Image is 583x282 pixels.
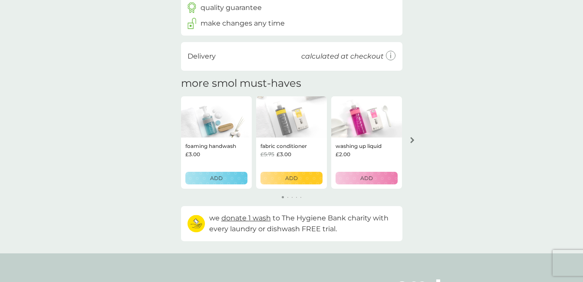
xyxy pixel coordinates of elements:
p: make changes any time [201,18,285,29]
span: £5.75 [260,150,274,158]
p: calculated at checkout [301,51,384,62]
h2: more smol must-haves [181,77,301,90]
p: we to The Hygiene Bank charity with every laundry or dishwash FREE trial. [209,213,396,235]
span: £3.00 [277,150,291,158]
p: quality guarantee [201,2,262,13]
p: ADD [360,174,373,182]
p: fabric conditioner [260,142,307,150]
p: ADD [285,174,298,182]
p: Delivery [188,51,216,62]
p: washing up liquid [336,142,382,150]
p: ADD [210,174,223,182]
span: £3.00 [185,150,200,158]
span: £2.00 [336,150,350,158]
span: donate 1 wash [221,214,271,222]
button: ADD [336,172,398,184]
p: foaming handwash [185,142,236,150]
button: ADD [260,172,323,184]
button: ADD [185,172,247,184]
